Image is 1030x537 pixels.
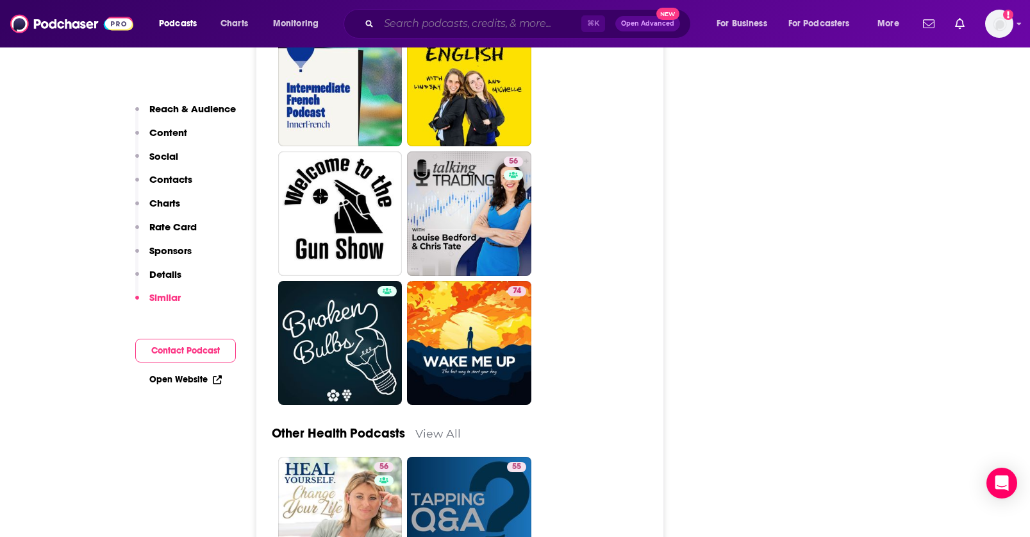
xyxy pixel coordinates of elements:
[415,427,461,440] a: View All
[356,9,703,38] div: Search podcasts, credits, & more...
[273,15,319,33] span: Monitoring
[135,126,187,150] button: Content
[985,10,1013,38] img: User Profile
[135,103,236,126] button: Reach & Audience
[877,15,899,33] span: More
[149,173,192,185] p: Contacts
[780,13,868,34] button: open menu
[212,13,256,34] a: Charts
[149,103,236,115] p: Reach & Audience
[135,150,178,174] button: Social
[986,468,1017,499] div: Open Intercom Messenger
[149,126,187,139] p: Content
[149,374,222,385] a: Open Website
[950,13,970,35] a: Show notifications dropdown
[135,221,197,244] button: Rate Card
[135,291,181,315] button: Similar
[407,22,531,146] a: 96
[135,339,236,362] button: Contact Podcast
[159,15,197,33] span: Podcasts
[10,12,133,36] img: Podchaser - Follow, Share and Rate Podcasts
[135,197,180,221] button: Charts
[788,15,850,33] span: For Podcasters
[278,22,403,146] a: 81
[407,281,531,405] a: 74
[581,15,605,32] span: ⌘ K
[512,461,521,473] span: 55
[615,16,680,31] button: Open AdvancedNew
[135,244,192,268] button: Sponsors
[509,155,518,168] span: 56
[1003,10,1013,20] svg: Add a profile image
[150,13,213,34] button: open menu
[374,462,394,472] a: 56
[149,268,181,280] p: Details
[272,425,405,441] a: Other Health Podcasts
[717,15,767,33] span: For Business
[264,13,335,34] button: open menu
[504,157,523,167] a: 56
[985,10,1013,38] button: Show profile menu
[708,13,783,34] button: open menu
[379,461,388,473] span: 56
[149,244,192,257] p: Sponsors
[149,150,178,162] p: Social
[513,285,521,298] span: 74
[407,151,531,276] a: 56
[621,21,674,27] span: Open Advanced
[379,13,581,34] input: Search podcasts, credits, & more...
[135,268,181,292] button: Details
[656,8,679,20] span: New
[507,462,526,472] a: 55
[985,10,1013,38] span: Logged in as shcarlos
[868,13,915,34] button: open menu
[135,173,192,197] button: Contacts
[220,15,248,33] span: Charts
[508,286,526,296] a: 74
[149,291,181,303] p: Similar
[918,13,940,35] a: Show notifications dropdown
[149,197,180,209] p: Charts
[149,221,197,233] p: Rate Card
